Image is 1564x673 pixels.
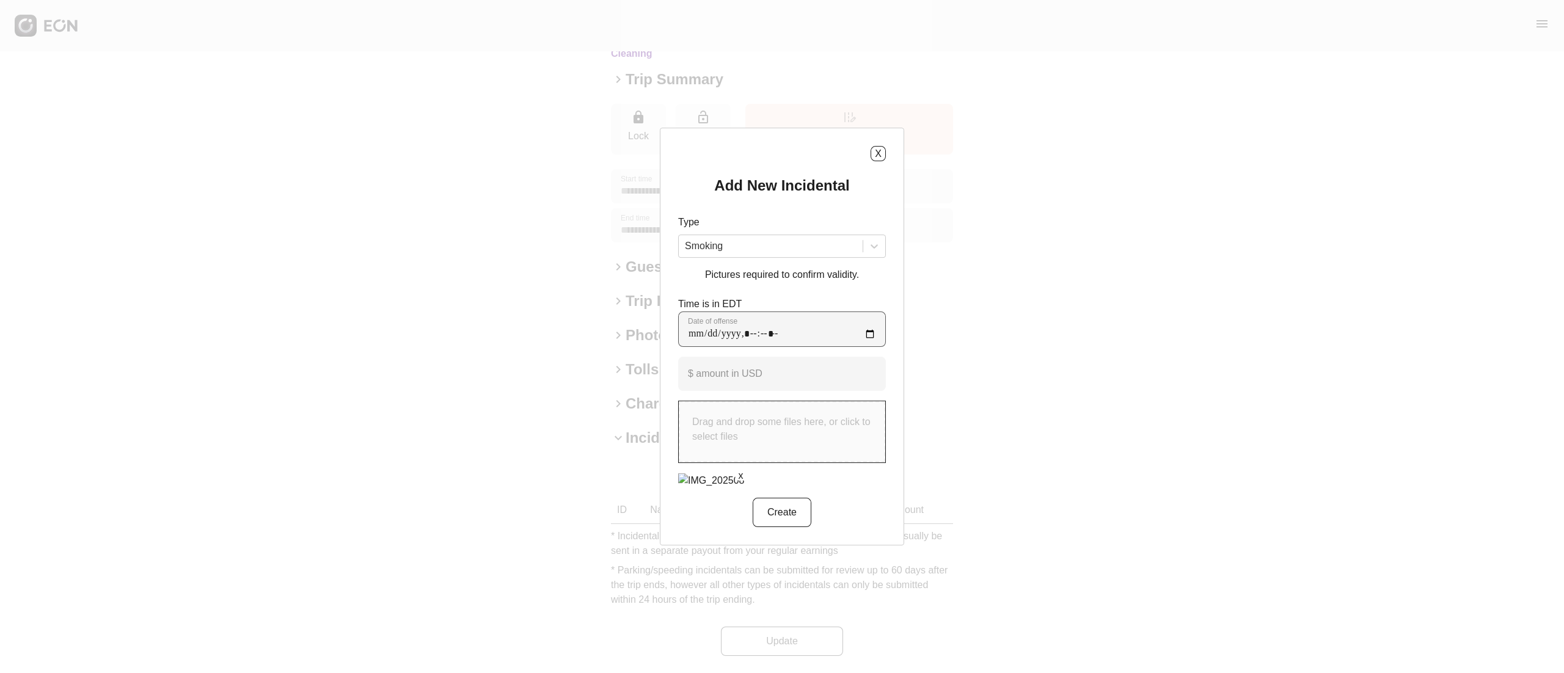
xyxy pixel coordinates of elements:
p: Type [678,215,886,230]
button: x [735,468,747,481]
p: Pictures required to confirm validity. [705,267,859,282]
button: X [871,146,886,161]
img: IMG_202508 [678,473,745,488]
p: Drag and drop some files here, or click to select files [692,415,872,444]
button: Create [753,498,811,527]
div: Time is in EDT [678,297,886,347]
label: Date of offense [688,316,737,326]
h2: Add New Incidental [714,176,849,195]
